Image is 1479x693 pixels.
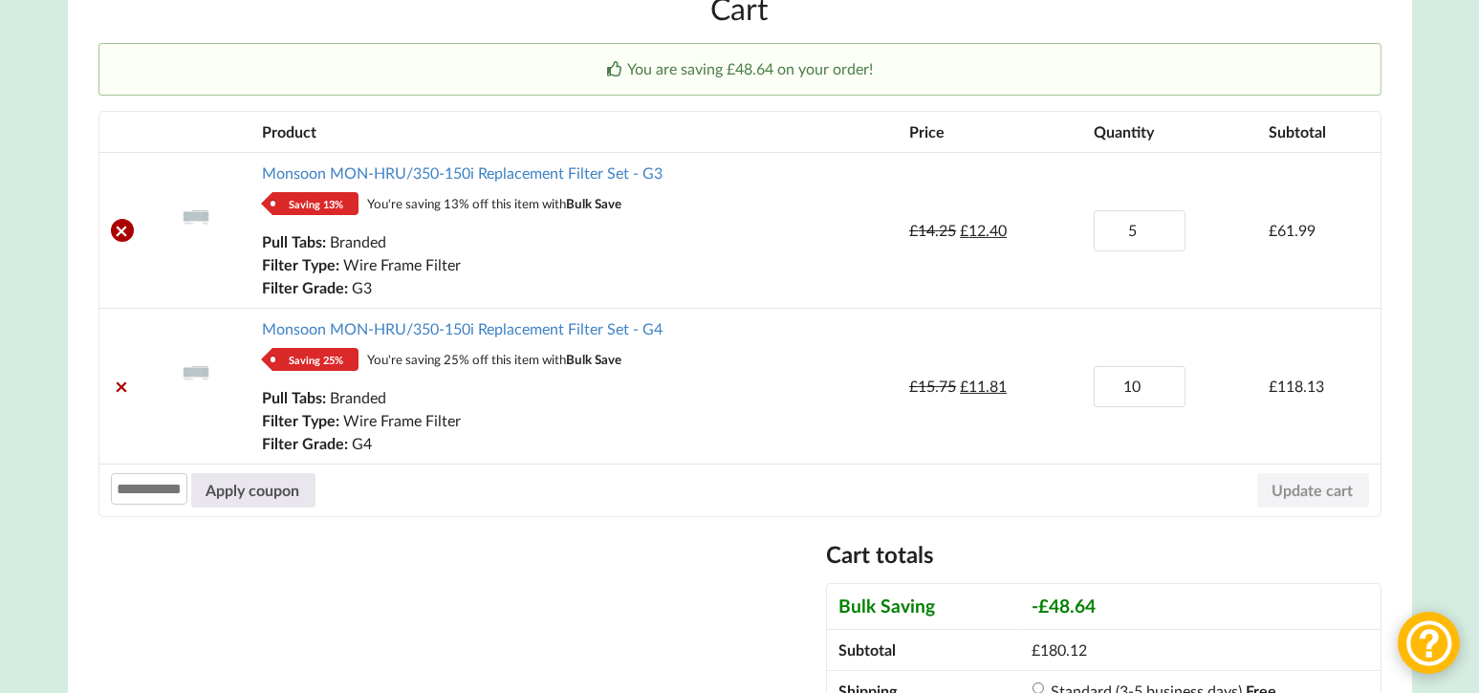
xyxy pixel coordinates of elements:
button: Update cart [1257,473,1369,508]
bdi: 180.12 [1033,640,1088,659]
span: £ [960,377,968,395]
div: Saving 25% [272,348,359,371]
th: Subtotal [1257,112,1380,152]
dt: Filter Grade: [262,432,348,455]
b: Bulk Save [566,352,621,367]
th: Bulk Saving [827,584,1020,629]
span: £ [1039,595,1050,617]
a: Monsoon MON-HRU/350-150i Replacement Filter Set - G3 [262,163,663,182]
p: G4 [262,432,886,455]
div: You're saving 13% off this item with [367,192,621,215]
span: £ [909,377,918,395]
img: Monsoon MON-HRU/350-150i Filter Replacement Set from MVHR.shop [181,201,211,231]
th: Quantity [1082,112,1257,152]
a: Remove Monsoon MON-HRU/350-150i Replacement Filter Set - G4 Saving 25% You're saving 25% off this... [111,375,134,398]
span: £ [1269,377,1277,395]
a: Monsoon MON-HRU/350-150i Replacement Filter Set - G4 [262,319,663,337]
span: £ [960,221,968,239]
input: Product quantity [1094,210,1185,251]
td: - [1021,584,1381,629]
dt: Filter Grade: [262,276,348,299]
div: Saving 13% [272,192,359,215]
button: Apply coupon [191,473,315,508]
bdi: 14.25 [909,221,956,239]
div: You're saving 25% off this item with [367,348,621,371]
span: £ [909,221,918,239]
bdi: 118.13 [1269,377,1324,395]
p: Branded [262,230,886,253]
img: Monsoon MON-HRU/350-150i Filter Replacement Set from MVHR.shop [181,357,211,387]
bdi: 12.40 [960,221,1007,239]
bdi: 48.64 [1039,595,1097,617]
dt: Filter Type: [262,253,339,276]
dt: Pull Tabs: [262,230,326,253]
bdi: 15.75 [909,377,956,395]
p: Branded [262,386,886,409]
a: Remove Monsoon MON-HRU/350-150i Replacement Filter Set - G3 Saving 13% You're saving 13% off this... [111,219,134,242]
th: Product [250,112,898,152]
p: Wire Frame Filter [262,409,886,432]
bdi: 61.99 [1269,221,1316,239]
span: £ [1269,221,1277,239]
h2: Cart totals [826,540,1381,570]
dt: Pull Tabs: [262,386,326,409]
b: Bulk Save [566,196,621,211]
input: Product quantity [1094,366,1185,407]
span: £ [1033,640,1041,659]
p: Wire Frame Filter [262,253,886,276]
dt: Filter Type: [262,409,339,432]
th: Subtotal [827,629,1020,670]
bdi: 11.81 [960,377,1007,395]
p: You are saving £48.64 on your order! [121,58,1359,80]
th: Price [898,112,1082,152]
p: G3 [262,276,886,299]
